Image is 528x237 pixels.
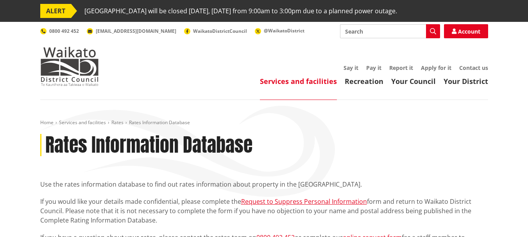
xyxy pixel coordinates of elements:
a: Recreation [345,77,383,86]
span: 0800 492 452 [49,28,79,34]
a: WaikatoDistrictCouncil [184,28,247,34]
span: ALERT [40,4,71,18]
a: @WaikatoDistrict [255,27,304,34]
a: Home [40,119,54,126]
span: @WaikatoDistrict [264,27,304,34]
a: Contact us [459,64,488,71]
span: [GEOGRAPHIC_DATA] will be closed [DATE], [DATE] from 9:00am to 3:00pm due to a planned power outage. [84,4,397,18]
a: Report it [389,64,413,71]
nav: breadcrumb [40,119,488,126]
span: Rates Information Database [129,119,190,126]
a: Your Council [391,77,436,86]
p: If you would like your details made confidential, please complete the form and return to Waikato ... [40,197,488,225]
a: Say it [344,64,358,71]
a: Request to Suppress Personal Information [241,197,367,206]
span: [EMAIL_ADDRESS][DOMAIN_NAME] [96,28,176,34]
a: Rates [111,119,123,126]
a: [EMAIL_ADDRESS][DOMAIN_NAME] [87,28,176,34]
p: Use the rates information database to find out rates information about property in the [GEOGRAPHI... [40,180,488,189]
a: 0800 492 452 [40,28,79,34]
a: Account [444,24,488,38]
span: WaikatoDistrictCouncil [193,28,247,34]
h1: Rates Information Database [45,134,252,157]
img: Waikato District Council - Te Kaunihera aa Takiwaa o Waikato [40,47,99,86]
a: Services and facilities [59,119,106,126]
a: Pay it [366,64,381,71]
input: Search input [340,24,440,38]
a: Services and facilities [260,77,337,86]
a: Apply for it [421,64,451,71]
a: Your District [444,77,488,86]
